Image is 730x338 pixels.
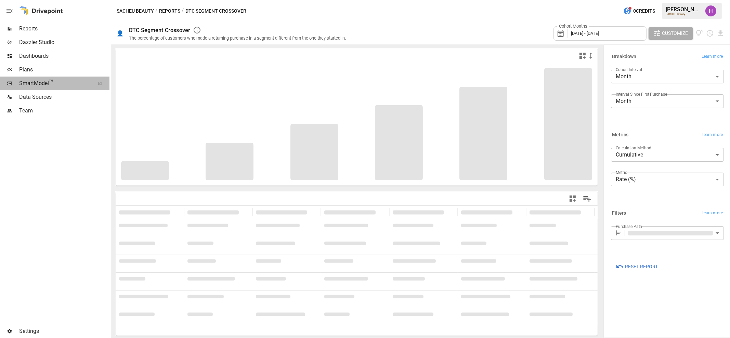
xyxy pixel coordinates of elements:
[717,29,725,37] button: Download report
[19,79,90,87] span: SmartModel
[612,53,637,60] h6: Breakdown
[706,29,714,37] button: Schedule report
[621,5,658,17] button: 0Credits
[616,170,627,175] label: Metric
[702,210,723,217] span: Learn more
[19,107,109,115] span: Team
[129,36,346,41] div: The percentage of customers who made a returning purchase in a segment different from the one the...
[579,191,595,206] button: Manage Columns
[159,7,180,15] button: Reports
[701,1,720,21] button: Harry Antonio
[633,7,655,15] span: 0 Credits
[616,224,642,229] label: Purchase Path
[19,52,109,60] span: Dashboards
[513,207,523,217] button: Sort
[705,5,716,16] img: Harry Antonio
[182,7,184,15] div: /
[376,207,386,217] button: Sort
[666,13,701,16] div: SACHEU Beauty
[662,29,688,38] span: Customize
[625,262,658,271] span: Reset Report
[308,207,317,217] button: Sort
[19,327,109,335] span: Settings
[117,7,154,15] button: SACHEU Beauty
[702,132,723,138] span: Learn more
[611,70,724,83] div: Month
[19,66,109,74] span: Plans
[649,27,693,40] button: Customize
[129,27,190,33] div: DTC Segment Crossover
[155,7,158,15] div: /
[571,31,599,36] span: [DATE] - [DATE]
[611,94,724,108] div: Month
[616,145,651,151] label: Calculation Method
[696,27,704,40] button: View documentation
[171,207,181,217] button: Sort
[611,260,663,273] button: Reset Report
[445,207,454,217] button: Sort
[616,67,642,72] label: Cohort Interval
[612,131,629,139] h6: Metrics
[19,93,109,101] span: Data Sources
[239,207,249,217] button: Sort
[611,173,724,186] div: Rate (%)
[612,209,626,217] h6: Filters
[117,30,123,37] div: 👤
[49,78,54,87] span: ™
[19,38,109,46] span: Dazzler Studio
[582,207,591,217] button: Sort
[557,23,589,29] label: Cohort Months
[616,91,667,97] label: Interval Since First Purchase
[611,148,724,162] div: Cumulative
[702,53,723,60] span: Learn more
[19,25,109,33] span: Reports
[666,6,701,13] div: [PERSON_NAME]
